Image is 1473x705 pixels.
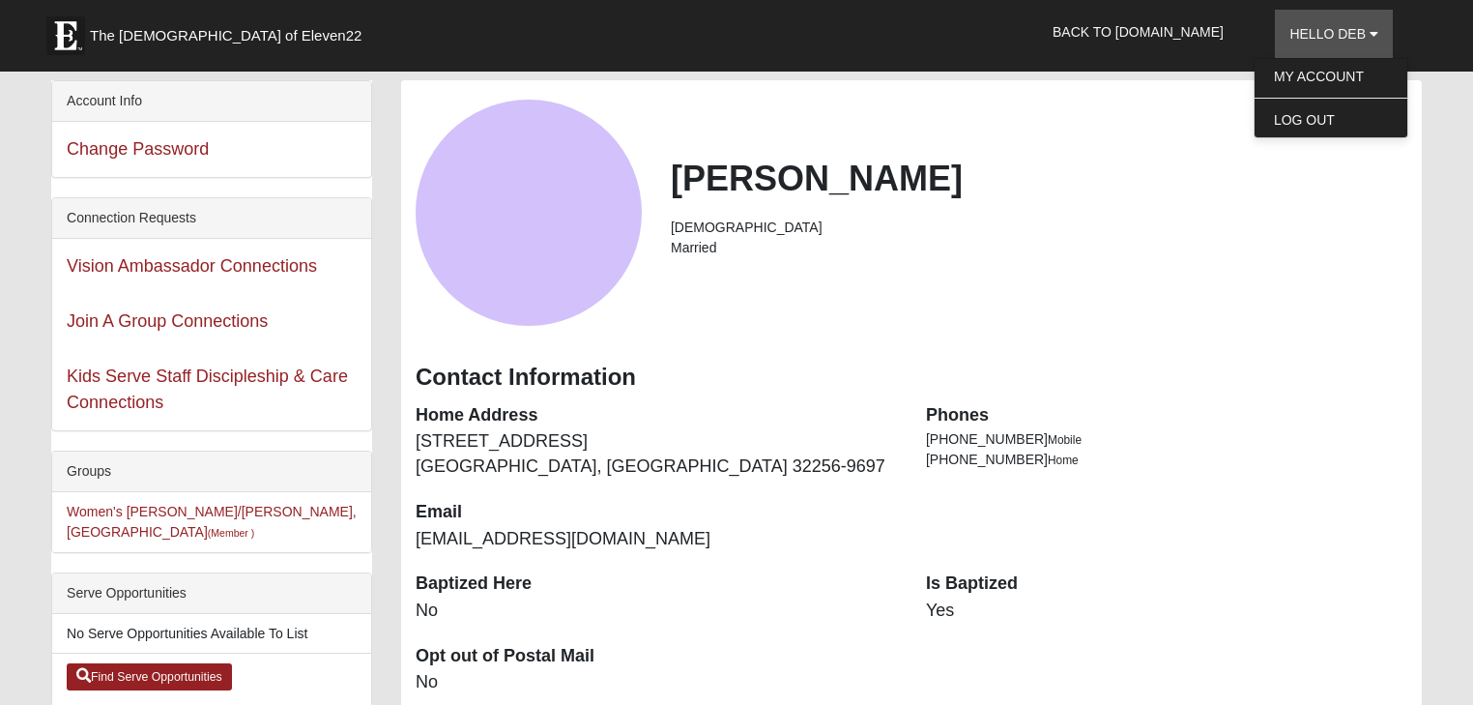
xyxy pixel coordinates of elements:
div: Account Info [52,81,371,122]
a: View Fullsize Photo [416,100,642,326]
dt: Baptized Here [416,572,897,597]
dt: Home Address [416,403,897,428]
dt: Phones [926,403,1407,428]
dd: [STREET_ADDRESS] [GEOGRAPHIC_DATA], [GEOGRAPHIC_DATA] 32256-9697 [416,429,897,479]
a: Women's [PERSON_NAME]/[PERSON_NAME], [GEOGRAPHIC_DATA](Member ) [67,504,357,540]
a: The [DEMOGRAPHIC_DATA] of Eleven22 [37,7,423,55]
dt: Email [416,500,897,525]
dt: Is Baptized [926,572,1407,597]
li: No Serve Opportunities Available To List [52,614,371,654]
li: Married [671,238,1407,258]
li: [DEMOGRAPHIC_DATA] [671,218,1407,238]
img: Eleven22 logo [46,16,85,55]
span: The [DEMOGRAPHIC_DATA] of Eleven22 [90,26,361,45]
a: My Account [1255,64,1407,89]
span: Mobile [1048,433,1082,447]
a: Change Password [67,139,209,159]
div: Connection Requests [52,198,371,239]
a: Kids Serve Staff Discipleship & Care Connections [67,367,348,412]
small: (Member ) [208,527,254,539]
div: Serve Opportunities [52,573,371,614]
a: Join A Group Connections [67,311,268,331]
a: Vision Ambassador Connections [67,256,317,276]
span: Hello Deb [1289,26,1366,42]
a: Log Out [1255,107,1407,132]
li: [PHONE_NUMBER] [926,450,1407,470]
dt: Opt out of Postal Mail [416,644,897,669]
h2: [PERSON_NAME] [671,158,1407,199]
dd: No [416,599,897,624]
a: Hello Deb [1275,10,1392,58]
dd: No [416,670,897,695]
div: Groups [52,452,371,492]
h3: Contact Information [416,364,1407,392]
dd: [EMAIL_ADDRESS][DOMAIN_NAME] [416,527,897,552]
li: [PHONE_NUMBER] [926,429,1407,450]
dd: Yes [926,599,1407,624]
a: Back to [DOMAIN_NAME] [1038,8,1238,56]
span: Home [1048,454,1079,467]
a: Find Serve Opportunities [67,663,232,690]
